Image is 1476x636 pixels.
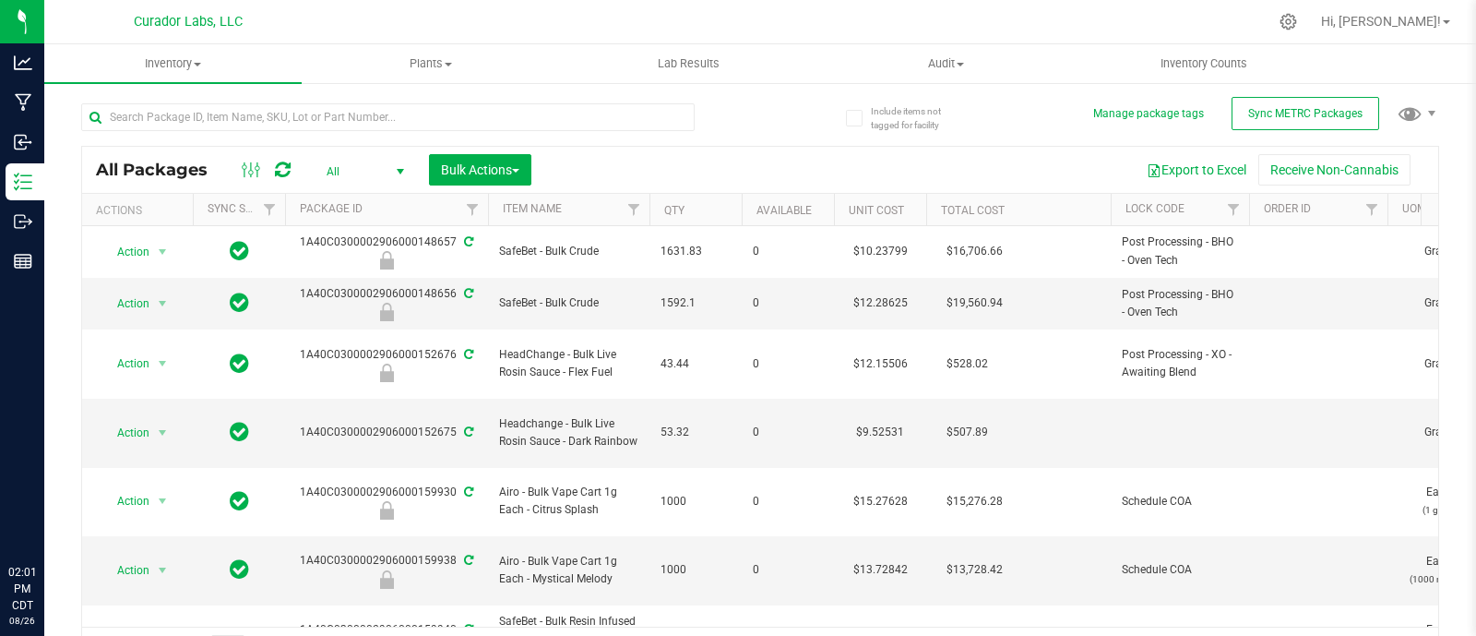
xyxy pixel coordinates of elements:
div: 1A40C0300002906000148657 [282,234,491,270]
a: Filter [1219,194,1249,225]
td: $12.15506 [834,330,926,399]
button: Manage package tags [1093,106,1204,122]
span: Audit [818,55,1074,72]
inline-svg: Manufacturing [14,93,32,112]
span: select [151,420,174,446]
a: Lock Code [1125,202,1184,215]
inline-svg: Outbound [14,212,32,231]
span: Sync from Compliance System [461,235,473,248]
span: In Sync [230,488,249,514]
span: Sync from Compliance System [461,348,473,361]
span: Action [101,558,150,583]
a: Qty [664,204,684,217]
span: Bulk Actions [441,162,519,177]
a: Sync Status [208,202,279,215]
a: Package ID [300,202,363,215]
span: select [151,351,174,377]
iframe: Resource center [18,488,74,544]
span: 0 [753,294,823,312]
button: Bulk Actions [429,154,531,186]
button: Receive Non-Cannabis [1258,154,1411,186]
span: Post Processing - XO - Awaiting Blend [1122,346,1238,381]
span: Airo - Bulk Vape Cart 1g Each - Mystical Melody [499,553,638,588]
span: $19,560.94 [937,290,1012,317]
a: Filter [458,194,488,225]
span: Sync METRC Packages [1248,107,1363,120]
span: select [151,488,174,514]
span: Action [101,239,150,265]
span: SafeBet - Bulk Crude [499,243,638,260]
span: 0 [753,424,823,441]
span: Action [101,291,150,317]
td: $15.27628 [834,468,926,537]
p: 02:01 PM CDT [8,564,36,614]
input: Search Package ID, Item Name, SKU, Lot or Part Number... [81,103,695,131]
span: Hi, [PERSON_NAME]! [1321,14,1441,29]
div: 1A40C0300002906000159930 [282,484,491,520]
a: Lab Results [560,44,817,83]
div: Schedule COA [282,570,491,589]
span: Include items not tagged for facility [871,104,963,132]
div: 1A40C0300002906000152675 [282,424,491,441]
span: Curador Labs, LLC [134,14,243,30]
div: Post Processing - BHO - Oven Tech [282,303,491,321]
span: 1000 [661,493,731,510]
a: UOM [1402,202,1426,215]
span: Lab Results [633,55,744,72]
button: Export to Excel [1135,154,1258,186]
span: In Sync [230,557,249,582]
a: Item Name [503,202,562,215]
a: Order Id [1264,202,1311,215]
a: Plants [302,44,559,83]
span: 0 [753,243,823,260]
span: Inventory [44,55,302,72]
span: select [151,291,174,317]
span: $507.89 [937,419,997,446]
inline-svg: Analytics [14,54,32,72]
span: Action [101,420,150,446]
span: 0 [753,561,823,579]
span: Sync from Compliance System [461,486,473,498]
span: select [151,239,174,265]
a: Unit Cost [849,204,904,217]
div: Post Processing - BHO - Oven Tech [282,251,491,270]
p: 08/26 [8,614,36,628]
td: $13.72842 [834,536,926,606]
span: Sync from Compliance System [461,287,473,300]
span: select [151,558,174,583]
button: Sync METRC Packages [1232,97,1379,130]
a: Total Cost [941,204,1005,217]
a: Filter [619,194,649,225]
span: In Sync [230,419,249,445]
a: Inventory Counts [1075,44,1332,83]
span: Headchange - Bulk Live Rosin Sauce - Dark Rainbow [499,415,638,450]
span: Post Processing - BHO - Oven Tech [1122,234,1238,269]
a: Filter [255,194,285,225]
span: Schedule COA [1122,493,1238,510]
div: 1A40C0300002906000148656 [282,285,491,321]
span: Action [101,351,150,377]
inline-svg: Inbound [14,133,32,151]
div: Actions [96,204,185,217]
td: $9.52531 [834,399,926,468]
span: In Sync [230,238,249,264]
div: 1A40C0300002906000159938 [282,552,491,588]
span: In Sync [230,351,249,377]
div: Schedule COA [282,501,491,520]
span: 1592.1 [661,294,731,312]
a: Inventory [44,44,302,83]
span: Sync from Compliance System [461,426,473,438]
span: SafeBet - Bulk Crude [499,294,638,312]
div: 1A40C0300002906000152676 [282,346,491,382]
span: $15,276.28 [937,488,1012,515]
a: Available [756,204,812,217]
span: Inventory Counts [1136,55,1272,72]
span: Airo - Bulk Vape Cart 1g Each - Citrus Splash [499,484,638,519]
span: 43.44 [661,355,731,373]
span: 1000 [661,561,731,579]
a: Audit [817,44,1075,83]
span: 53.32 [661,424,731,441]
td: $12.28625 [834,278,926,330]
span: HeadChange - Bulk Live Rosin Sauce - Flex Fuel [499,346,638,381]
span: $528.02 [937,351,997,378]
